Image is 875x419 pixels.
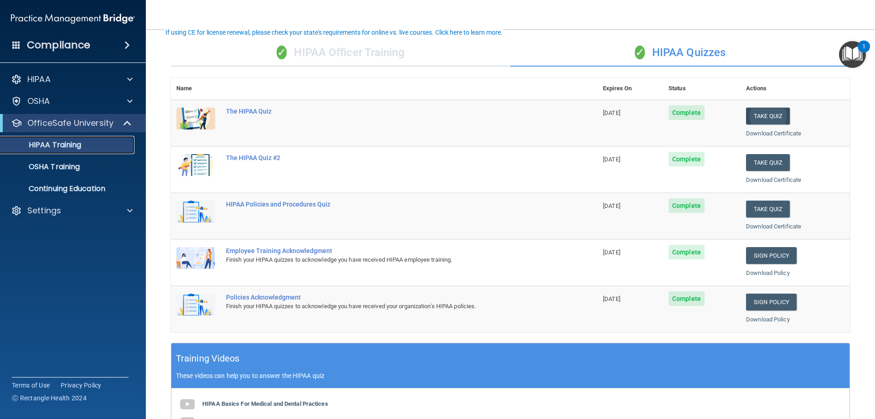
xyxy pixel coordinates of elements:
[746,154,790,171] button: Take Quiz
[164,28,504,37] button: If using CE for license renewal, please check your state's requirements for online vs. live cours...
[12,381,50,390] a: Terms of Use
[746,176,801,183] a: Download Certificate
[741,78,850,100] th: Actions
[597,78,663,100] th: Expires On
[746,316,790,323] a: Download Policy
[27,205,61,216] p: Settings
[178,395,196,414] img: gray_youtube_icon.38fcd6cc.png
[11,96,133,107] a: OSHA
[226,301,552,312] div: Finish your HIPAA quizzes to acknowledge you have received your organization’s HIPAA policies.
[862,47,865,58] div: 1
[61,381,102,390] a: Privacy Policy
[171,39,510,67] div: HIPAA Officer Training
[669,245,705,259] span: Complete
[746,130,801,137] a: Download Certificate
[603,109,620,116] span: [DATE]
[27,118,113,129] p: OfficeSafe University
[839,41,866,68] button: Open Resource Center, 1 new notification
[226,154,552,161] div: The HIPAA Quiz #2
[226,201,552,208] div: HIPAA Policies and Procedures Quiz
[746,269,790,276] a: Download Policy
[6,162,80,171] p: OSHA Training
[603,156,620,163] span: [DATE]
[746,294,797,310] a: Sign Policy
[226,247,552,254] div: Employee Training Acknowledgment
[277,46,287,59] span: ✓
[202,400,328,407] b: HIPAA Basics For Medical and Dental Practices
[669,291,705,306] span: Complete
[635,46,645,59] span: ✓
[11,10,135,28] img: PMB logo
[746,201,790,217] button: Take Quiz
[12,393,87,403] span: Ⓒ Rectangle Health 2024
[746,108,790,124] button: Take Quiz
[226,108,552,115] div: The HIPAA Quiz
[6,140,81,150] p: HIPAA Training
[663,78,741,100] th: Status
[11,118,132,129] a: OfficeSafe University
[171,78,221,100] th: Name
[669,152,705,166] span: Complete
[603,249,620,256] span: [DATE]
[603,295,620,302] span: [DATE]
[669,105,705,120] span: Complete
[746,247,797,264] a: Sign Policy
[746,223,801,230] a: Download Certificate
[165,29,503,36] div: If using CE for license renewal, please check your state's requirements for online vs. live cours...
[6,184,130,193] p: Continuing Education
[176,372,845,379] p: These videos can help you to answer the HIPAA quiz
[27,74,51,85] p: HIPAA
[27,96,50,107] p: OSHA
[27,39,90,52] h4: Compliance
[11,205,133,216] a: Settings
[226,254,552,265] div: Finish your HIPAA quizzes to acknowledge you have received HIPAA employee training.
[510,39,850,67] div: HIPAA Quizzes
[226,294,552,301] div: Policies Acknowledgment
[669,198,705,213] span: Complete
[11,74,133,85] a: HIPAA
[176,351,240,367] h5: Training Videos
[603,202,620,209] span: [DATE]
